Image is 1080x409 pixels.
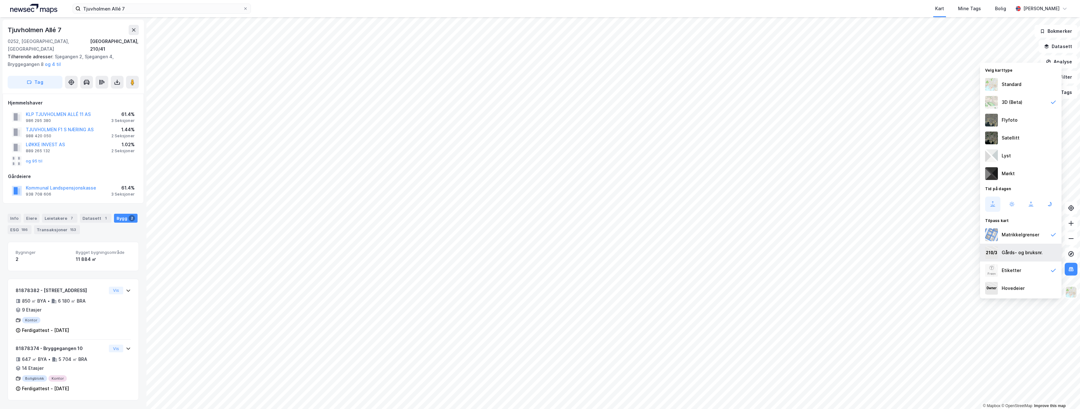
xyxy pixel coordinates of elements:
[985,78,998,91] img: Z
[985,264,998,277] img: Z
[985,149,998,162] img: luj3wr1y2y3+OchiMxRmMxRlscgabnMEmZ7DJGWxyBpucwSZnsMkZbHIGm5zBJmewyRlscgabnMEmZ7DJGWxyBpucwSZnsMkZ...
[68,215,75,221] div: 7
[985,246,998,259] img: cadastreKeys.547ab17ec502f5a4ef2b.jpeg
[1065,286,1077,298] img: Z
[111,126,135,133] div: 1.44%
[111,111,135,118] div: 61.4%
[69,226,77,233] div: 153
[1002,284,1025,292] div: Hovedeier
[16,287,106,294] div: 81878382 - [STREET_ADDRESS]
[985,228,998,241] img: cadastreBorders.cfe08de4b5ddd52a10de.jpeg
[81,4,243,13] input: Søk på adresse, matrikkel, gårdeiere, leietakere eller personer
[985,96,998,109] img: Z
[16,255,71,263] div: 2
[47,298,50,304] div: •
[22,306,41,314] div: 9 Etasjer
[16,345,106,352] div: 81878374 - Bryggegangen 10
[20,226,29,233] div: 186
[42,214,77,223] div: Leietakere
[22,326,69,334] div: Ferdigattest - [DATE]
[111,148,135,154] div: 2 Seksjoner
[958,5,981,12] div: Mine Tags
[1048,86,1077,99] button: Tags
[980,214,1062,226] div: Tilpass kart
[111,141,135,148] div: 1.02%
[8,76,62,89] button: Tag
[26,118,51,123] div: 986 295 380
[1001,404,1032,408] a: OpenStreetMap
[995,5,1006,12] div: Bolig
[1041,55,1077,68] button: Analyse
[24,214,39,223] div: Eiere
[109,287,123,294] button: Vis
[90,38,139,53] div: [GEOGRAPHIC_DATA], 210/41
[1002,231,1039,239] div: Matrikkelgrenser
[111,133,135,139] div: 2 Seksjoner
[8,25,63,35] div: Tjuvholmen Allé 7
[8,53,134,68] div: Sjøgangen 2, Sjøgangen 4, Bryggegangen 8
[22,385,69,392] div: Ferdigattest - [DATE]
[22,364,44,372] div: 14 Etasjer
[935,5,944,12] div: Kart
[129,215,135,221] div: 2
[980,183,1062,194] div: Tid på dagen
[1023,5,1060,12] div: [PERSON_NAME]
[16,250,71,255] span: Bygninger
[76,250,131,255] span: Bygget bygningsområde
[26,192,51,197] div: 938 708 606
[1002,81,1021,88] div: Standard
[1002,116,1018,124] div: Flyfoto
[8,54,55,59] span: Tilhørende adresser:
[8,173,139,180] div: Gårdeiere
[8,225,32,234] div: ESG
[80,214,111,223] div: Datasett
[8,38,90,53] div: 0252, [GEOGRAPHIC_DATA], [GEOGRAPHIC_DATA]
[1034,25,1077,38] button: Bokmerker
[22,355,47,363] div: 647 ㎡ BYA
[1002,152,1011,160] div: Lyst
[8,99,139,107] div: Hjemmelshaver
[985,132,998,144] img: 9k=
[111,192,135,197] div: 3 Seksjoner
[59,355,87,363] div: 5 704 ㎡ BRA
[22,297,46,305] div: 850 ㎡ BYA
[1039,40,1077,53] button: Datasett
[8,214,21,223] div: Info
[48,357,51,362] div: •
[10,4,57,13] img: logo.a4113a55bc3d86da70a041830d287a7e.svg
[985,114,998,126] img: Z
[985,282,998,295] img: majorOwner.b5e170eddb5c04bfeeff.jpeg
[58,297,86,305] div: 6 180 ㎡ BRA
[1048,378,1080,409] div: Kontrollprogram for chat
[1002,249,1043,256] div: Gårds- og bruksnr.
[109,345,123,352] button: Vis
[1047,71,1077,83] button: Filter
[1048,378,1080,409] iframe: Chat Widget
[1002,134,1020,142] div: Satellitt
[26,133,51,139] div: 988 420 050
[111,118,135,123] div: 3 Seksjoner
[34,225,80,234] div: Transaksjoner
[1002,170,1015,177] div: Mørkt
[1034,404,1066,408] a: Improve this map
[111,184,135,192] div: 61.4%
[103,215,109,221] div: 1
[1002,267,1021,274] div: Etiketter
[983,404,1000,408] a: Mapbox
[76,255,131,263] div: 11 884 ㎡
[1002,98,1022,106] div: 3D (Beta)
[980,64,1062,75] div: Velg karttype
[26,148,50,154] div: 889 265 132
[114,214,138,223] div: Bygg
[985,167,998,180] img: nCdM7BzjoCAAAAAElFTkSuQmCC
